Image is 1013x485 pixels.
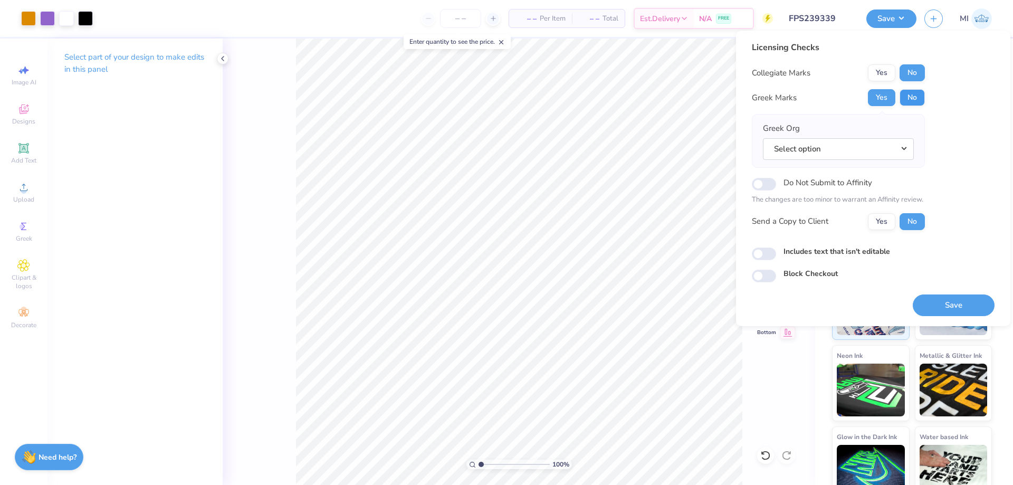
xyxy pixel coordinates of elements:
[763,138,914,160] button: Select option
[971,8,992,29] img: Mark Isaac
[13,195,34,204] span: Upload
[752,41,925,54] div: Licensing Checks
[578,13,599,24] span: – –
[757,329,776,336] span: Bottom
[837,364,905,416] img: Neon Ink
[960,13,969,25] span: MI
[868,89,895,106] button: Yes
[603,13,618,24] span: Total
[868,64,895,81] button: Yes
[920,364,988,416] img: Metallic & Glitter Ink
[781,8,858,29] input: Untitled Design
[440,9,481,28] input: – –
[920,431,968,442] span: Water based Ink
[752,67,810,79] div: Collegiate Marks
[920,350,982,361] span: Metallic & Glitter Ink
[752,195,925,205] p: The changes are too minor to warrant an Affinity review.
[515,13,537,24] span: – –
[718,15,729,22] span: FREE
[11,156,36,165] span: Add Text
[783,176,872,189] label: Do Not Submit to Affinity
[960,8,992,29] a: MI
[837,350,863,361] span: Neon Ink
[866,9,916,28] button: Save
[16,234,32,243] span: Greek
[540,13,566,24] span: Per Item
[783,246,890,257] label: Includes text that isn't editable
[752,92,797,104] div: Greek Marks
[404,34,511,49] div: Enter quantity to see the price.
[11,321,36,329] span: Decorate
[783,268,838,279] label: Block Checkout
[900,89,925,106] button: No
[39,452,77,462] strong: Need help?
[868,213,895,230] button: Yes
[12,78,36,87] span: Image AI
[763,122,800,135] label: Greek Org
[64,51,206,75] p: Select part of your design to make edits in this panel
[552,460,569,469] span: 100 %
[900,213,925,230] button: No
[752,215,828,227] div: Send a Copy to Client
[837,431,897,442] span: Glow in the Dark Ink
[913,294,995,316] button: Save
[12,117,35,126] span: Designs
[699,13,712,24] span: N/A
[900,64,925,81] button: No
[640,13,680,24] span: Est. Delivery
[5,273,42,290] span: Clipart & logos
